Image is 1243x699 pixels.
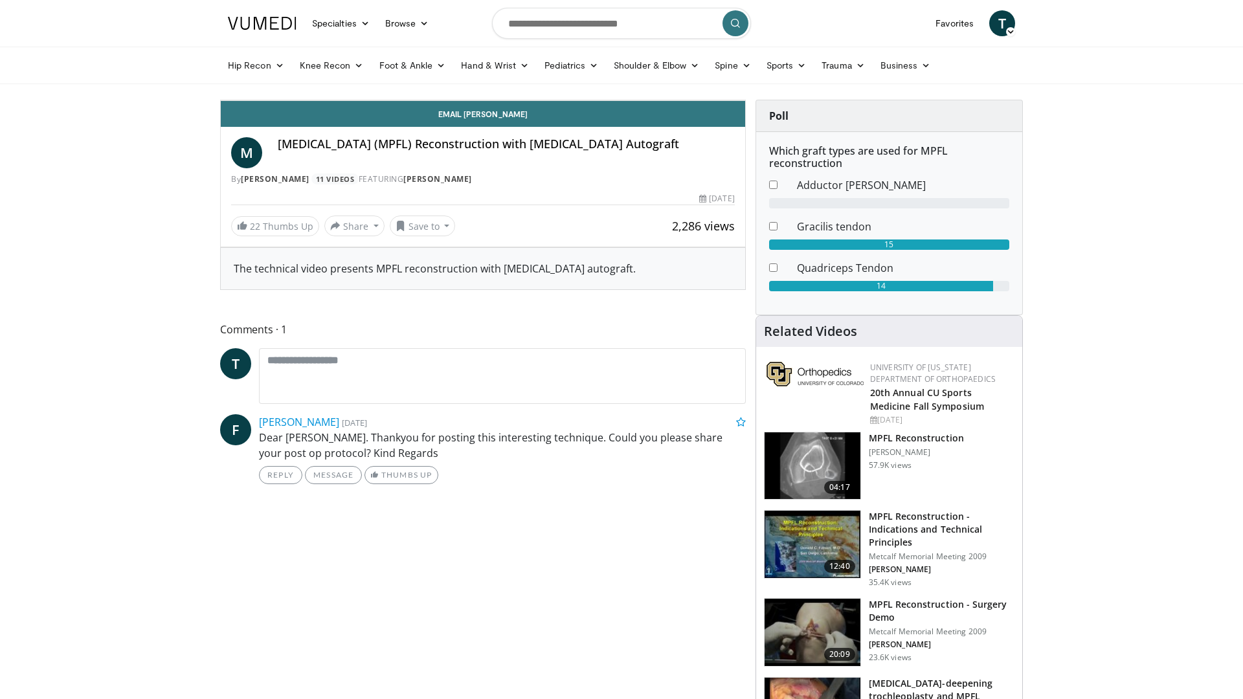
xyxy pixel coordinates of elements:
p: [PERSON_NAME] [869,564,1014,575]
a: Message [305,466,362,484]
a: M [231,137,262,168]
strong: Poll [769,109,789,123]
h4: [MEDICAL_DATA] (MPFL) Reconstruction with [MEDICAL_DATA] Autograft [278,137,735,151]
h3: MPFL Reconstruction [869,432,964,445]
small: [DATE] [342,417,367,428]
a: Knee Recon [292,52,372,78]
img: 355603a8-37da-49b6-856f-e00d7e9307d3.png.150x105_q85_autocrop_double_scale_upscale_version-0.2.png [767,362,864,386]
a: Shoulder & Elbow [606,52,707,78]
a: Sports [759,52,814,78]
div: By FEATURING [231,173,735,185]
a: 20:09 MPFL Reconstruction - Surgery Demo Metcalf Memorial Meeting 2009 [PERSON_NAME] 23.6K views [764,598,1014,667]
div: The technical video presents MPFL reconstruction with [MEDICAL_DATA] autograft. [234,261,732,276]
span: 12:40 [824,560,855,573]
h3: MPFL Reconstruction - Indications and Technical Principles [869,510,1014,549]
a: Reply [259,466,302,484]
a: Favorites [928,10,981,36]
h6: Which graft types are used for MPFL reconstruction [769,145,1009,170]
button: Share [324,216,385,236]
a: Thumbs Up [364,466,438,484]
img: 38434_0000_3.png.150x105_q85_crop-smart_upscale.jpg [765,432,860,500]
a: Spine [707,52,758,78]
a: Foot & Ankle [372,52,454,78]
p: 35.4K views [869,577,912,588]
span: Comments 1 [220,321,746,338]
a: Browse [377,10,437,36]
img: 642458_3.png.150x105_q85_crop-smart_upscale.jpg [765,511,860,578]
a: Trauma [814,52,873,78]
dd: Adductor [PERSON_NAME] [787,177,1019,193]
a: Email [PERSON_NAME] [221,101,745,127]
a: 12:40 MPFL Reconstruction - Indications and Technical Principles Metcalf Memorial Meeting 2009 [P... [764,510,1014,588]
a: 20th Annual CU Sports Medicine Fall Symposium [870,386,984,412]
img: VuMedi Logo [228,17,297,30]
h3: MPFL Reconstruction - Surgery Demo [869,598,1014,624]
p: 23.6K views [869,652,912,663]
span: 22 [250,220,260,232]
a: F [220,414,251,445]
img: aren_3.png.150x105_q85_crop-smart_upscale.jpg [765,599,860,666]
div: [DATE] [870,414,1012,426]
a: [PERSON_NAME] [403,173,472,184]
p: Dear [PERSON_NAME]. Thankyou for posting this interesting technique. Could you please share your ... [259,430,746,461]
a: Hip Recon [220,52,292,78]
video-js: Video Player [221,100,745,101]
span: 20:09 [824,648,855,661]
a: 04:17 MPFL Reconstruction [PERSON_NAME] 57.9K views [764,432,1014,500]
a: 22 Thumbs Up [231,216,319,236]
button: Save to [390,216,456,236]
a: Specialties [304,10,377,36]
a: T [220,348,251,379]
p: Metcalf Memorial Meeting 2009 [869,627,1014,637]
span: 04:17 [824,481,855,494]
p: [PERSON_NAME] [869,447,964,458]
a: Hand & Wrist [453,52,537,78]
a: University of [US_STATE] Department of Orthopaedics [870,362,996,384]
a: 11 Videos [311,173,359,184]
h4: Related Videos [764,324,857,339]
p: Metcalf Memorial Meeting 2009 [869,551,1014,562]
a: [PERSON_NAME] [241,173,309,184]
p: 57.9K views [869,460,912,471]
a: T [989,10,1015,36]
dd: Gracilis tendon [787,219,1019,234]
span: 2,286 views [672,218,735,234]
div: [DATE] [699,193,734,205]
a: Pediatrics [537,52,606,78]
input: Search topics, interventions [492,8,751,39]
p: [PERSON_NAME] [869,639,1014,650]
div: 14 [769,281,994,291]
div: 15 [769,239,1009,250]
dd: Quadriceps Tendon [787,260,1019,276]
a: [PERSON_NAME] [259,415,339,429]
a: Business [873,52,939,78]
